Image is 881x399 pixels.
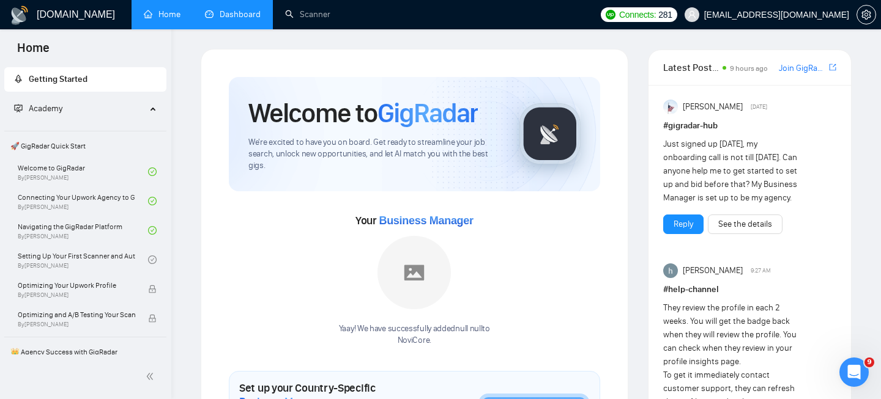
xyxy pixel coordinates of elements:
a: Reply [674,218,693,231]
span: Academy [29,103,62,114]
span: 281 [658,8,672,21]
a: searchScanner [285,9,330,20]
span: fund-projection-screen [14,104,23,112]
img: haider ali [663,263,678,278]
img: Anisuzzaman Khan [663,100,678,114]
span: 👑 Agency Success with GigRadar [6,340,165,364]
img: logo [10,5,29,25]
span: Getting Started [29,74,87,84]
span: [PERSON_NAME] [683,264,743,277]
span: 9 [864,357,874,367]
a: Join GigRadar Slack Community [779,62,827,75]
span: setting [857,10,875,20]
span: double-left [146,370,158,383]
a: dashboardDashboard [205,9,261,20]
span: Academy [14,103,62,114]
span: Optimizing Your Upwork Profile [18,279,135,291]
span: lock [148,285,157,293]
h1: Welcome to [248,97,478,130]
span: rocket [14,75,23,83]
span: Connects: [619,8,656,21]
span: GigRadar [377,97,478,130]
span: [DATE] [751,101,767,112]
span: Optimizing and A/B Testing Your Scanner for Better Results [18,309,135,321]
span: By [PERSON_NAME] [18,321,135,328]
h1: # help-channel [663,283,836,296]
a: export [829,62,836,73]
div: Just signed up [DATE], my onboarding call is not till [DATE]. Can anyone help me to get started t... [663,137,802,205]
span: 🚀 GigRadar Quick Start [6,134,165,158]
span: Your [355,214,474,227]
img: upwork-logo.png [606,10,615,20]
span: check-circle [148,197,157,205]
span: check-circle [148,255,157,264]
span: By [PERSON_NAME] [18,291,135,299]
h1: # gigradar-hub [663,119,836,133]
iframe: Intercom live chat [839,357,869,387]
a: setting [857,10,876,20]
span: Business Manager [379,214,473,227]
span: lock [148,314,157,323]
img: gigradar-logo.png [519,103,581,164]
span: 9:27 AM [751,265,771,276]
li: Getting Started [4,67,166,92]
span: [PERSON_NAME] [683,100,743,114]
a: Setting Up Your First Scanner and Auto-BidderBy[PERSON_NAME] [18,246,148,273]
a: Connecting Your Upwork Agency to GigRadarBy[PERSON_NAME] [18,188,148,214]
a: Welcome to GigRadarBy[PERSON_NAME] [18,158,148,185]
span: Home [7,39,59,65]
span: export [829,62,836,72]
span: user [688,10,696,19]
button: See the details [708,214,782,234]
div: Yaay! We have successfully added null null to [339,323,490,346]
button: setting [857,5,876,24]
p: NoviCore . [339,335,490,346]
span: check-circle [148,167,157,176]
a: Navigating the GigRadar PlatformBy[PERSON_NAME] [18,217,148,244]
span: check-circle [148,226,157,235]
img: placeholder.png [377,236,451,309]
a: homeHome [144,9,180,20]
span: We're excited to have you on board. Get ready to streamline your job search, unlock new opportuni... [248,137,500,172]
button: Reply [663,214,704,234]
a: See the details [718,218,772,231]
span: 9 hours ago [730,64,768,73]
span: Latest Posts from the GigRadar Community [663,60,719,75]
